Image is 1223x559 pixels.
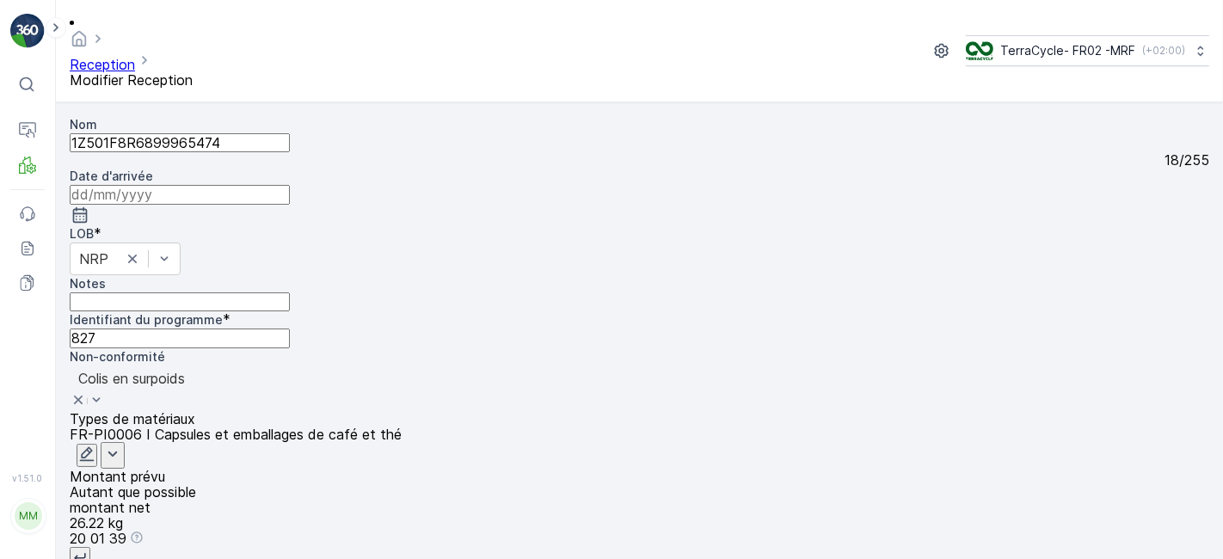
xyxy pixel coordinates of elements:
[70,531,126,546] p: 20 01 39
[966,35,1209,66] button: TerraCycle- FR02 -MRF(+02:00)
[70,56,135,73] a: Reception
[10,14,45,48] img: logo
[70,500,1209,515] p: montant net
[1142,44,1185,58] p: ( +02:00 )
[10,487,45,545] button: MM
[15,502,42,530] div: MM
[70,411,1209,427] p: Types de matériaux
[966,41,993,60] img: terracycle.png
[130,531,144,547] div: Aide Icône d'info-bulle
[70,185,290,204] input: dd/mm/yyyy
[70,349,165,364] label: Non-conformité
[70,169,153,183] label: Date d'arrivée
[70,515,1209,531] p: 26.22 kg
[70,226,94,241] label: LOB
[1165,152,1209,168] p: 18 / 255
[70,117,97,132] label: Nom
[70,469,1209,484] p: Montant prévu
[70,71,193,89] span: Modifier Reception
[70,484,1209,500] p: Autant que possible
[1000,42,1135,59] p: TerraCycle- FR02 -MRF
[70,427,402,442] p: FR-PI0006 I Capsules et emballages de café et thé
[70,34,89,52] a: Page d'accueil
[70,312,223,327] label: Identifiant du programme
[70,276,106,291] label: Notes
[10,473,45,483] span: v 1.51.0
